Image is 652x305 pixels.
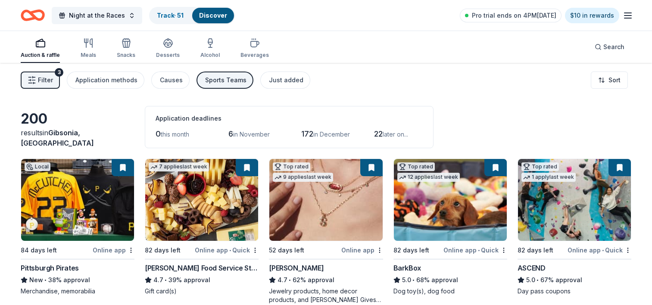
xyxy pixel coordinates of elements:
span: in December [313,131,350,138]
span: 6 [228,129,233,138]
div: 38% approval [21,275,134,285]
span: in November [233,131,270,138]
div: Auction & raffle [21,52,60,59]
span: 5.0 [526,275,535,285]
a: Image for Pittsburgh PiratesLocal84 days leftOnline appPittsburgh PiratesNew•38% approvalMerchand... [21,159,134,296]
span: • [229,247,231,254]
button: Alcohol [200,34,220,63]
div: 12 applies last week [397,173,460,182]
div: 67% approval [518,275,631,285]
a: Image for ASCENDTop rated1 applylast week82 days leftOnline app•QuickASCEND5.0•67% approvalDay pa... [518,159,631,296]
div: Alcohol [200,52,220,59]
div: Pittsburgh Pirates [21,263,79,273]
div: Application deadlines [156,113,423,124]
div: 84 days left [21,245,57,255]
img: Image for Pittsburgh Pirates [21,159,134,241]
img: Image for ASCEND [518,159,631,241]
div: Meals [81,52,96,59]
button: Meals [81,34,96,63]
div: Causes [160,75,183,85]
a: Image for Gordon Food Service Store7 applieslast week82 days leftOnline app•Quick[PERSON_NAME] Fo... [145,159,259,296]
span: Pro trial ends on 4PM[DATE] [472,10,556,21]
div: Top rated [273,162,310,171]
a: Discover [199,12,227,19]
div: Day pass coupons [518,287,631,296]
span: 0 [156,129,161,138]
button: Search [588,38,631,56]
a: $10 in rewards [565,8,619,23]
span: 4.7 [278,275,287,285]
button: Snacks [117,34,135,63]
span: Filter [38,75,53,85]
img: Image for BarkBox [394,159,507,241]
span: later on... [383,131,408,138]
span: Search [603,42,624,52]
div: BarkBox [393,263,421,273]
div: Beverages [240,52,269,59]
div: Gift card(s) [145,287,259,296]
div: Application methods [75,75,137,85]
div: 68% approval [393,275,507,285]
a: Image for BarkBoxTop rated12 applieslast week82 days leftOnline app•QuickBarkBox5.0•68% approvalD... [393,159,507,296]
a: Home [21,5,45,25]
button: Beverages [240,34,269,63]
div: 82 days left [145,245,181,255]
span: 4.7 [153,275,163,285]
button: Causes [151,72,190,89]
div: ASCEND [518,263,546,273]
div: Jewelry products, home decor products, and [PERSON_NAME] Gives Back event in-store or online (or ... [269,287,383,304]
div: 82 days left [518,245,553,255]
span: 172 [301,129,313,138]
button: Sports Teams [197,72,253,89]
span: 5.0 [402,275,411,285]
span: • [289,277,291,283]
span: Gibsonia, [GEOGRAPHIC_DATA] [21,128,94,147]
span: • [478,247,480,254]
div: results [21,128,134,148]
div: Online app Quick [568,245,631,255]
button: Track· 51Discover [149,7,235,24]
span: this month [161,131,189,138]
a: Pro trial ends on 4PM[DATE] [460,9,562,22]
div: Dog toy(s), dog food [393,287,507,296]
div: Online app [341,245,383,255]
div: Desserts [156,52,180,59]
div: 7 applies last week [149,162,209,171]
button: Desserts [156,34,180,63]
div: [PERSON_NAME] Food Service Store [145,263,259,273]
div: Just added [269,75,303,85]
span: Night at the Races [69,10,125,21]
a: Image for Kendra ScottTop rated9 applieslast week52 days leftOnline app[PERSON_NAME]4.7•62% appro... [269,159,383,304]
div: 1 apply last week [521,173,576,182]
div: Top rated [397,162,435,171]
button: Application methods [67,72,144,89]
div: [PERSON_NAME] [269,263,324,273]
span: • [412,277,415,283]
div: Sports Teams [205,75,246,85]
button: Sort [591,72,628,89]
a: Track· 51 [157,12,184,19]
div: Snacks [117,52,135,59]
div: 200 [21,110,134,128]
span: Sort [608,75,621,85]
img: Image for Gordon Food Service Store [145,159,258,241]
div: 82 days left [393,245,429,255]
span: 22 [374,129,383,138]
div: Top rated [521,162,559,171]
div: Online app Quick [195,245,259,255]
div: 3 [55,68,63,77]
div: Merchandise, memorabilia [21,287,134,296]
span: New [29,275,43,285]
button: Just added [260,72,310,89]
button: Filter3 [21,72,60,89]
div: Online app Quick [443,245,507,255]
div: 9 applies last week [273,173,333,182]
button: Night at the Races [52,7,142,24]
span: • [44,277,47,283]
span: in [21,128,94,147]
div: 62% approval [269,275,383,285]
div: Online app [93,245,134,255]
span: • [165,277,167,283]
span: • [537,277,539,283]
div: 39% approval [145,275,259,285]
